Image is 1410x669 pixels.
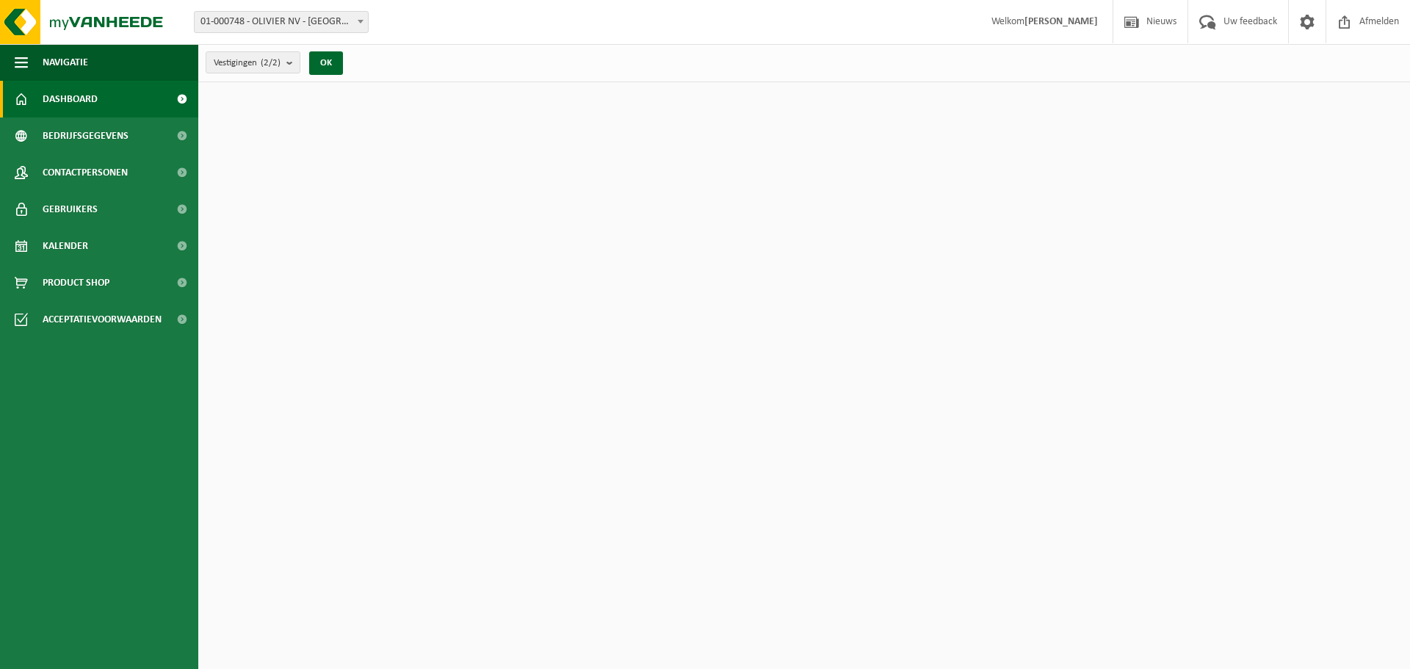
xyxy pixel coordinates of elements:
[43,44,88,81] span: Navigatie
[309,51,343,75] button: OK
[43,301,162,338] span: Acceptatievoorwaarden
[195,12,368,32] span: 01-000748 - OLIVIER NV - RUMBEKE
[43,228,88,264] span: Kalender
[261,58,281,68] count: (2/2)
[43,81,98,117] span: Dashboard
[1024,16,1098,27] strong: [PERSON_NAME]
[43,117,129,154] span: Bedrijfsgegevens
[206,51,300,73] button: Vestigingen(2/2)
[194,11,369,33] span: 01-000748 - OLIVIER NV - RUMBEKE
[43,264,109,301] span: Product Shop
[43,154,128,191] span: Contactpersonen
[214,52,281,74] span: Vestigingen
[43,191,98,228] span: Gebruikers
